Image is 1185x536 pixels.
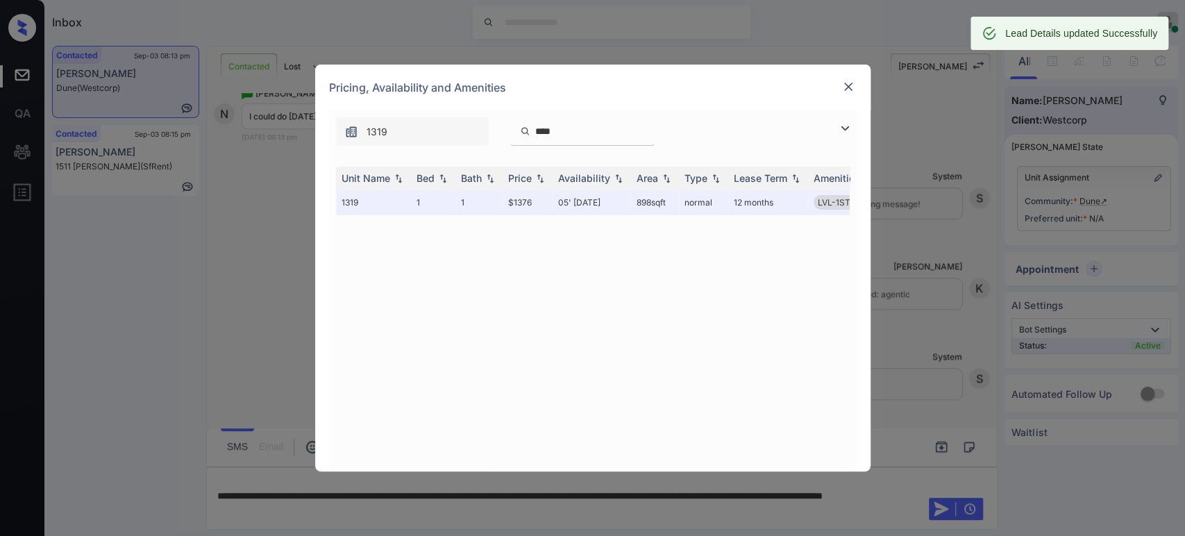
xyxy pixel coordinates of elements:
[503,190,553,215] td: $1376
[818,197,863,208] span: LVL-1ST-1B
[841,80,855,94] img: close
[367,124,387,140] span: 1319
[709,174,723,183] img: sorting
[508,172,532,184] div: Price
[637,172,658,184] div: Area
[436,174,450,183] img: sorting
[612,174,625,183] img: sorting
[684,172,707,184] div: Type
[392,174,405,183] img: sorting
[814,172,860,184] div: Amenities
[553,190,631,215] td: 05' [DATE]
[659,174,673,183] img: sorting
[789,174,802,183] img: sorting
[558,172,610,184] div: Availability
[483,174,497,183] img: sorting
[728,190,808,215] td: 12 months
[411,190,455,215] td: 1
[455,190,503,215] td: 1
[837,120,853,137] img: icon-zuma
[520,125,530,137] img: icon-zuma
[336,190,411,215] td: 1319
[342,172,390,184] div: Unit Name
[1005,21,1157,46] div: Lead Details updated Successfully
[315,65,871,110] div: Pricing, Availability and Amenities
[533,174,547,183] img: sorting
[417,172,435,184] div: Bed
[631,190,679,215] td: 898 sqft
[344,125,358,139] img: icon-zuma
[734,172,787,184] div: Lease Term
[461,172,482,184] div: Bath
[679,190,728,215] td: normal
